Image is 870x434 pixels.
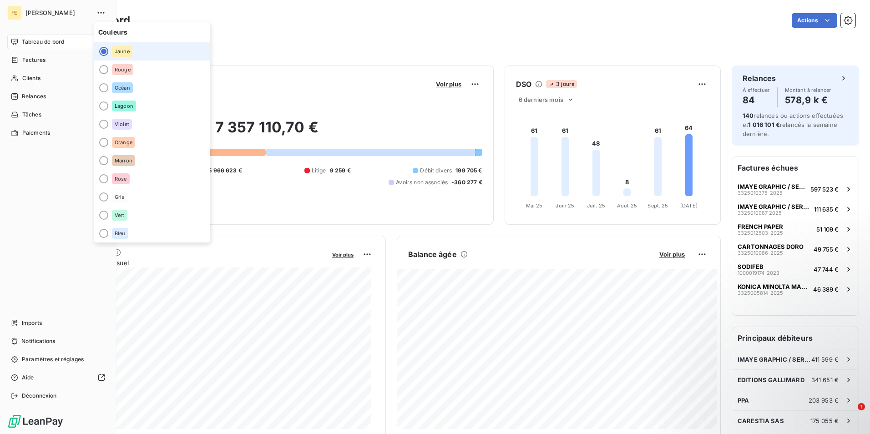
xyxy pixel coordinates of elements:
[810,417,839,424] span: 175 055 €
[814,246,839,253] span: 49 755 €
[659,251,685,258] span: Voir plus
[738,230,783,236] span: 3325012503_2025
[51,118,482,146] h2: 7 357 110,70 €
[732,199,859,219] button: IMAYE GRAPHIC / SERVICE COMPTA3325010987_2025111 635 €
[738,263,764,270] span: SODIFEB
[738,223,783,230] span: FRENCH PAPER
[22,392,57,400] span: Déconnexion
[22,56,46,64] span: Factures
[792,13,837,28] button: Actions
[451,178,482,187] span: -360 277 €
[743,112,843,137] span: relances ou actions effectuées et relancés la semaine dernière.
[7,370,109,385] a: Aide
[657,250,688,258] button: Voir plus
[22,38,64,46] span: Tableau de bord
[732,279,859,299] button: KONICA MINOLTA MARKETING3325005814_202546 389 €
[420,167,452,175] span: Débit divers
[329,250,356,258] button: Voir plus
[810,186,839,193] span: 597 523 €
[738,183,807,190] span: IMAYE GRAPHIC / SERVICE COMPTA
[738,270,779,276] span: 1000019174_2023
[813,286,839,293] span: 46 389 €
[738,243,804,250] span: CARTONNAGES DORO
[743,112,754,119] span: 140
[743,87,770,93] span: À effectuer
[22,74,40,82] span: Clients
[22,129,50,137] span: Paiements
[738,203,810,210] span: IMAYE GRAPHIC / SERVICE COMPTA
[738,250,783,256] span: 3325010986_2025
[816,226,839,233] span: 51 109 €
[732,259,859,279] button: SODIFEB1000019174_202347 744 €
[312,167,326,175] span: Litige
[814,266,839,273] span: 47 744 €
[738,290,783,296] span: 3325005814_2025
[433,80,464,88] button: Voir plus
[115,49,130,54] span: Jaune
[115,121,129,127] span: Violet
[858,403,865,410] span: 1
[22,92,46,101] span: Relances
[587,202,605,209] tspan: Juil. 25
[115,140,132,145] span: Orange
[332,252,354,258] span: Voir plus
[785,87,831,93] span: Montant à relancer
[51,258,326,267] span: Chiffre d'affaires mensuel
[556,202,574,209] tspan: Juin 25
[732,219,859,239] button: FRENCH PAPER3325012503_202551 109 €
[839,403,861,425] iframe: Intercom live chat
[814,206,839,213] span: 111 635 €
[115,67,131,72] span: Rouge
[732,327,859,349] h6: Principaux débiteurs
[7,414,64,429] img: Logo LeanPay
[7,5,22,20] div: FE
[617,202,637,209] tspan: Août 25
[396,178,448,187] span: Avoirs non associés
[330,167,351,175] span: 9 259 €
[94,22,210,42] span: Couleurs
[115,176,127,182] span: Rose
[115,85,130,91] span: Océan
[22,373,34,382] span: Aide
[647,202,668,209] tspan: Sept. 25
[115,194,125,200] span: Gris
[785,93,831,107] h4: 578,9 k €
[22,319,42,327] span: Imports
[732,239,859,259] button: CARTONNAGES DORO3325010986_202549 755 €
[743,93,770,107] h4: 84
[22,355,84,363] span: Paramètres et réglages
[738,417,784,424] span: CARESTIA SAS
[516,79,531,90] h6: DSO
[115,231,126,236] span: Bleu
[25,9,91,16] span: [PERSON_NAME]
[680,202,698,209] tspan: [DATE]
[688,346,870,409] iframe: Intercom notifications message
[732,157,859,179] h6: Factures échues
[743,73,776,84] h6: Relances
[115,103,133,109] span: Lagoon
[519,96,563,103] span: 6 derniers mois
[115,212,125,218] span: Vert
[455,167,482,175] span: 199 705 €
[738,210,782,216] span: 3325010987_2025
[115,158,132,163] span: Marron
[732,179,859,199] button: IMAYE GRAPHIC / SERVICE COMPTA3325010375_2025597 523 €
[526,202,542,209] tspan: Mai 25
[21,337,55,345] span: Notifications
[436,81,461,88] span: Voir plus
[408,249,457,260] h6: Balance âgée
[22,111,41,119] span: Tâches
[738,283,809,290] span: KONICA MINOLTA MARKETING
[546,80,577,88] span: 3 jours
[748,121,780,128] span: 1 016 101 €
[208,167,242,175] span: 5 966 623 €
[738,190,783,196] span: 3325010375_2025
